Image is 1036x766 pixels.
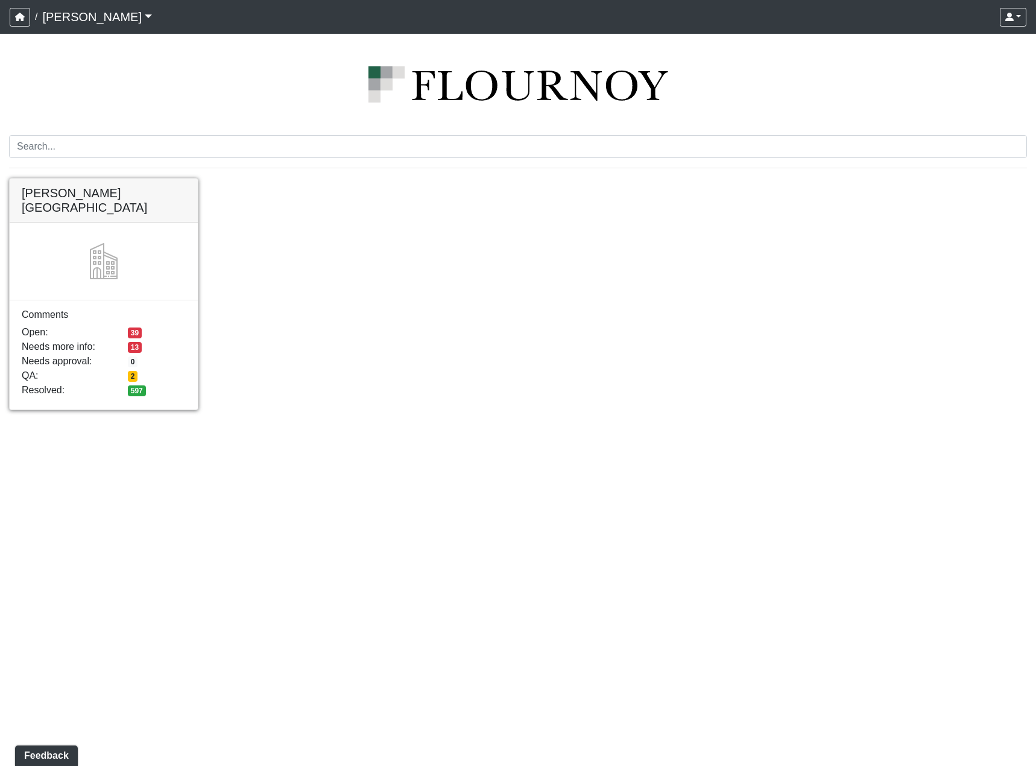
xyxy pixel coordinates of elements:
[30,5,42,29] span: /
[9,742,80,766] iframe: Ybug feedback widget
[9,135,1027,158] input: Search
[42,5,152,29] a: [PERSON_NAME]
[9,66,1027,103] img: logo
